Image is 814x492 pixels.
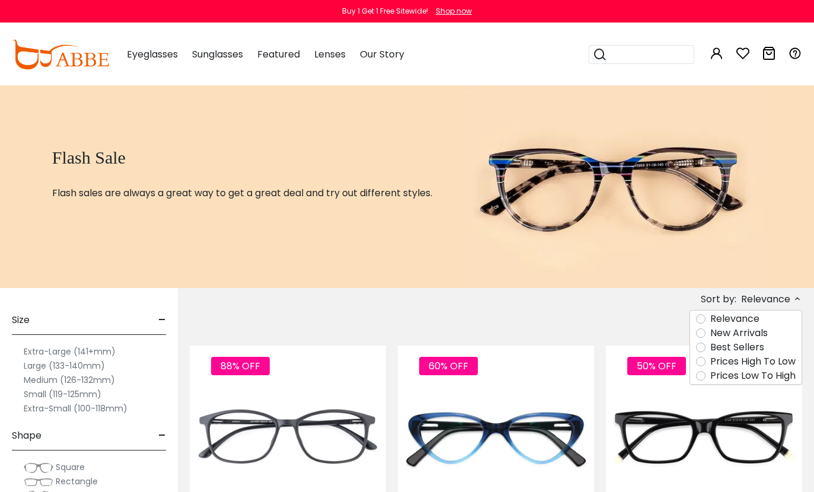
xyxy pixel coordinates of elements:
span: Featured [257,47,300,61]
label: Extra-Small (100-118mm) [24,401,127,416]
img: flash sale [462,81,763,288]
label: Large (133-140mm) [24,359,105,373]
label: Medium (126-132mm) [24,373,115,387]
span: 60% OFF [419,357,478,375]
label: Relevance [710,312,759,326]
label: Prices Low To High [710,369,796,383]
label: Small (119-125mm) [24,387,101,401]
div: Shop now [436,6,472,17]
label: New Arrivals [710,326,768,340]
img: abbeglasses.com [12,40,109,69]
p: Flash sales are always a great way to get a great deal and try out different styles. [52,186,432,200]
span: Size [12,306,30,334]
span: Eyeglasses [127,47,178,61]
span: Shape [12,421,42,450]
span: Sunglasses [192,47,243,61]
img: Black RingGold - Acetate ,Eyeglasses [606,388,802,487]
span: - [158,306,166,334]
span: Relevance [741,289,790,310]
div: Buy 1 Get 1 Free Sitewide! [342,6,428,17]
span: Square [56,461,85,473]
img: Square.png [24,462,53,474]
label: Best Sellers [710,340,764,354]
span: Our Story [360,47,404,61]
a: Shop now [430,6,472,16]
span: 50% OFF [627,357,686,375]
span: 88% OFF [211,357,270,375]
span: - [158,421,166,450]
span: Lenses [314,47,346,61]
h1: Flash Sale [52,147,432,168]
span: Sort by: [701,292,736,306]
span: Rectangle [56,475,98,487]
label: Extra-Large (141+mm) [24,344,116,359]
label: Prices High To Low [710,354,796,369]
img: Blue Hannah - Acetate ,Universal Bridge Fit [398,388,594,487]
img: Matte-black Teloain - TR ,Light Weight [190,388,386,487]
img: Rectangle.png [24,476,53,488]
